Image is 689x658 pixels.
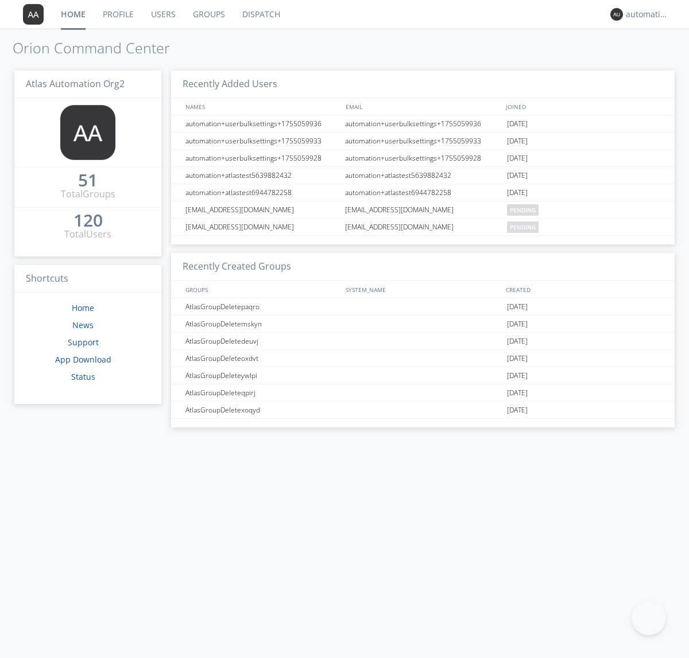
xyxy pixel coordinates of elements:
h3: Recently Added Users [171,71,675,99]
a: AtlasGroupDeletemskyn[DATE] [171,316,675,333]
img: 373638.png [23,4,44,25]
div: automation+userbulksettings+1755059928 [183,150,342,166]
div: [EMAIL_ADDRESS][DOMAIN_NAME] [183,219,342,235]
div: EMAIL [343,98,503,115]
div: Total Groups [61,188,115,201]
div: automation+userbulksettings+1755059936 [342,115,504,132]
span: [DATE] [507,298,528,316]
a: automation+atlastest5639882432automation+atlastest5639882432[DATE] [171,167,675,184]
a: AtlasGroupDeleteywlpi[DATE] [171,367,675,384]
div: AtlasGroupDeletedeuvj [183,333,342,349]
a: AtlasGroupDeleteqpirj[DATE] [171,384,675,402]
div: [EMAIL_ADDRESS][DOMAIN_NAME] [342,201,504,218]
a: 51 [78,174,98,188]
div: AtlasGroupDeletexoqyd [183,402,342,418]
span: [DATE] [507,350,528,367]
div: AtlasGroupDeletepaqro [183,298,342,315]
div: automation+atlastest6944782258 [342,184,504,201]
a: News [72,320,94,330]
span: [DATE] [507,133,528,150]
div: [EMAIL_ADDRESS][DOMAIN_NAME] [183,201,342,218]
div: automation+atlastest5639882432 [342,167,504,184]
div: automation+userbulksettings+1755059928 [342,150,504,166]
div: GROUPS [183,281,340,298]
span: [DATE] [507,316,528,333]
div: 51 [78,174,98,186]
div: AtlasGroupDeleteoxdvt [183,350,342,367]
div: NAMES [183,98,340,115]
a: App Download [55,354,111,365]
a: automation+userbulksettings+1755059936automation+userbulksettings+1755059936[DATE] [171,115,675,133]
span: pending [507,221,539,233]
div: Total Users [64,228,111,241]
div: automation+atlas0004+org2 [626,9,669,20]
h3: Shortcuts [14,265,161,293]
h3: Recently Created Groups [171,253,675,281]
a: Support [68,337,99,348]
img: 373638.png [610,8,623,21]
div: AtlasGroupDeleteqpirj [183,384,342,401]
div: JOINED [503,98,664,115]
span: [DATE] [507,384,528,402]
div: AtlasGroupDeletemskyn [183,316,342,332]
a: AtlasGroupDeleteoxdvt[DATE] [171,350,675,367]
a: 120 [73,215,103,228]
span: [DATE] [507,184,528,201]
a: [EMAIL_ADDRESS][DOMAIN_NAME][EMAIL_ADDRESS][DOMAIN_NAME]pending [171,201,675,219]
div: automation+userbulksettings+1755059936 [183,115,342,132]
a: AtlasGroupDeletepaqro[DATE] [171,298,675,316]
div: automation+userbulksettings+1755059933 [183,133,342,149]
a: automation+atlastest6944782258automation+atlastest6944782258[DATE] [171,184,675,201]
img: 373638.png [60,105,115,160]
div: automation+atlastest5639882432 [183,167,342,184]
span: Atlas Automation Org2 [26,77,125,90]
span: [DATE] [507,333,528,350]
div: CREATED [503,281,664,298]
span: [DATE] [507,167,528,184]
span: [DATE] [507,115,528,133]
a: [EMAIL_ADDRESS][DOMAIN_NAME][EMAIL_ADDRESS][DOMAIN_NAME]pending [171,219,675,236]
a: AtlasGroupDeletexoqyd[DATE] [171,402,675,419]
span: [DATE] [507,402,528,419]
div: 120 [73,215,103,226]
div: AtlasGroupDeleteywlpi [183,367,342,384]
a: Status [71,371,95,382]
a: AtlasGroupDeletedeuvj[DATE] [171,333,675,350]
div: SYSTEM_NAME [343,281,503,298]
span: pending [507,204,539,216]
a: automation+userbulksettings+1755059928automation+userbulksettings+1755059928[DATE] [171,150,675,167]
div: automation+atlastest6944782258 [183,184,342,201]
span: [DATE] [507,367,528,384]
span: [DATE] [507,150,528,167]
div: automation+userbulksettings+1755059933 [342,133,504,149]
a: Home [72,302,94,313]
iframe: Toggle Customer Support [632,601,666,635]
a: automation+userbulksettings+1755059933automation+userbulksettings+1755059933[DATE] [171,133,675,150]
div: [EMAIL_ADDRESS][DOMAIN_NAME] [342,219,504,235]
